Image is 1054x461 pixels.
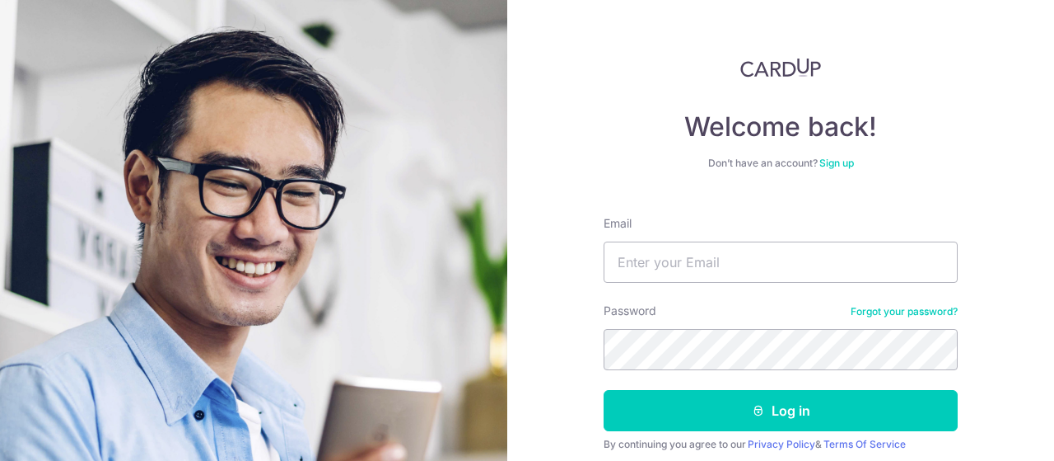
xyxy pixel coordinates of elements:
[819,157,854,169] a: Sign up
[604,303,656,319] label: Password
[604,215,632,232] label: Email
[851,305,958,318] a: Forgot your password?
[604,390,958,431] button: Log in
[604,111,958,143] h4: Welcome back!
[604,157,958,170] div: Don’t have an account?
[604,242,958,283] input: Enter your Email
[823,438,906,450] a: Terms Of Service
[748,438,815,450] a: Privacy Policy
[740,58,821,78] img: CardUp Logo
[604,438,958,451] div: By continuing you agree to our &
